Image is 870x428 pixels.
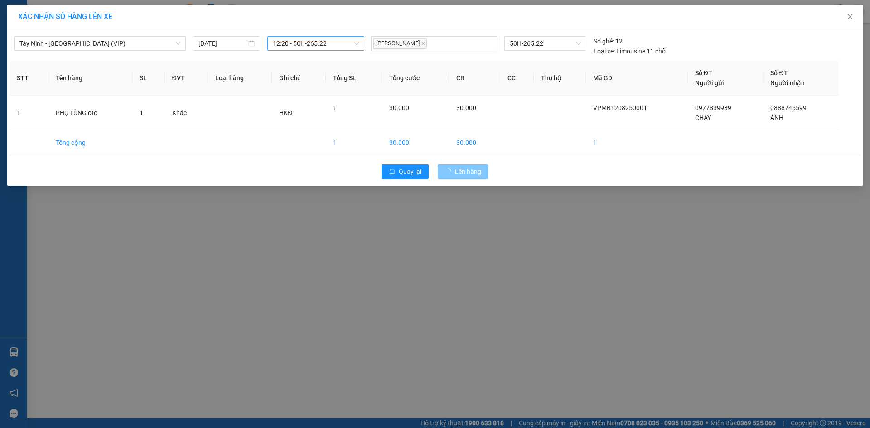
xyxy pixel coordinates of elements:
[594,46,666,56] div: Limousine 11 chỗ
[534,61,586,96] th: Thu hộ
[48,61,132,96] th: Tên hàng
[695,79,724,87] span: Người gửi
[85,22,379,34] li: [STREET_ADDRESS][PERSON_NAME]. [GEOGRAPHIC_DATA], Tỉnh [GEOGRAPHIC_DATA]
[695,104,731,111] span: 0977839939
[18,12,112,21] span: XÁC NHẬN SỐ HÀNG LÊN XE
[165,96,208,130] td: Khác
[373,38,427,49] span: [PERSON_NAME]
[85,34,379,45] li: Hotline: 1900 8153
[438,164,488,179] button: Lên hàng
[445,168,455,175] span: loading
[421,41,425,46] span: close
[382,61,449,96] th: Tổng cước
[140,109,143,116] span: 1
[208,61,272,96] th: Loại hàng
[695,114,711,121] span: CHẠY
[593,104,647,111] span: VPMB1208250001
[399,167,421,177] span: Quay lại
[770,69,788,77] span: Số ĐT
[272,61,326,96] th: Ghi chú
[449,130,500,155] td: 30.000
[132,61,164,96] th: SL
[594,36,623,46] div: 12
[594,46,615,56] span: Loại xe:
[770,104,807,111] span: 0888745599
[594,36,614,46] span: Số ghế:
[326,61,382,96] th: Tổng SL
[326,130,382,155] td: 1
[10,96,48,130] td: 1
[48,130,132,155] td: Tổng cộng
[279,109,292,116] span: HKĐ
[695,69,712,77] span: Số ĐT
[770,114,783,121] span: ÁNH
[382,130,449,155] td: 30.000
[273,37,359,50] span: 12:20 - 50H-265.22
[846,13,854,20] span: close
[333,104,337,111] span: 1
[165,61,208,96] th: ĐVT
[48,96,132,130] td: PHỤ TÙNG oto
[837,5,863,30] button: Close
[198,38,246,48] input: 12/08/2025
[11,11,57,57] img: logo.jpg
[11,66,107,81] b: GỬI : PV Mộc Bài
[770,79,805,87] span: Người nhận
[389,104,409,111] span: 30.000
[449,61,500,96] th: CR
[500,61,534,96] th: CC
[586,61,688,96] th: Mã GD
[10,61,48,96] th: STT
[389,168,395,176] span: rollback
[382,164,429,179] button: rollbackQuay lại
[455,167,481,177] span: Lên hàng
[456,104,476,111] span: 30.000
[510,37,580,50] span: 50H-265.22
[19,37,180,50] span: Tây Ninh - Sài Gòn (VIP)
[586,130,688,155] td: 1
